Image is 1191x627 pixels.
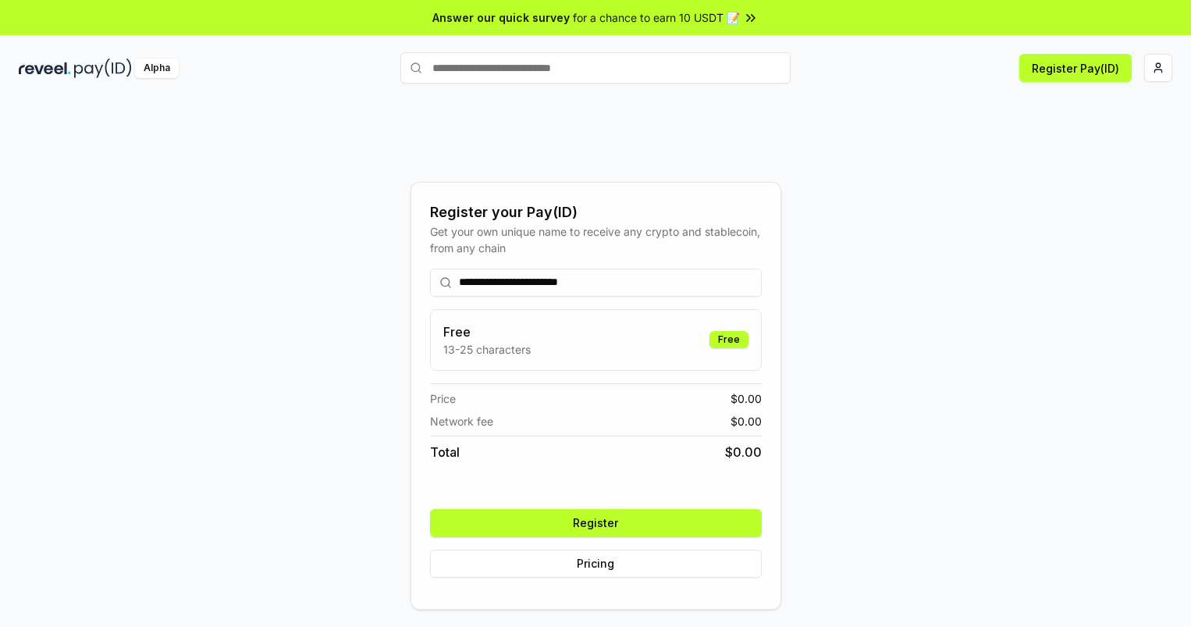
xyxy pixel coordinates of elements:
[430,390,456,407] span: Price
[443,341,531,358] p: 13-25 characters
[731,390,762,407] span: $ 0.00
[430,509,762,537] button: Register
[430,550,762,578] button: Pricing
[74,59,132,78] img: pay_id
[135,59,179,78] div: Alpha
[19,59,71,78] img: reveel_dark
[432,9,570,26] span: Answer our quick survey
[443,322,531,341] h3: Free
[1019,54,1132,82] button: Register Pay(ID)
[430,443,460,461] span: Total
[731,413,762,429] span: $ 0.00
[725,443,762,461] span: $ 0.00
[573,9,740,26] span: for a chance to earn 10 USDT 📝
[709,331,748,348] div: Free
[430,201,762,223] div: Register your Pay(ID)
[430,223,762,256] div: Get your own unique name to receive any crypto and stablecoin, from any chain
[430,413,493,429] span: Network fee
